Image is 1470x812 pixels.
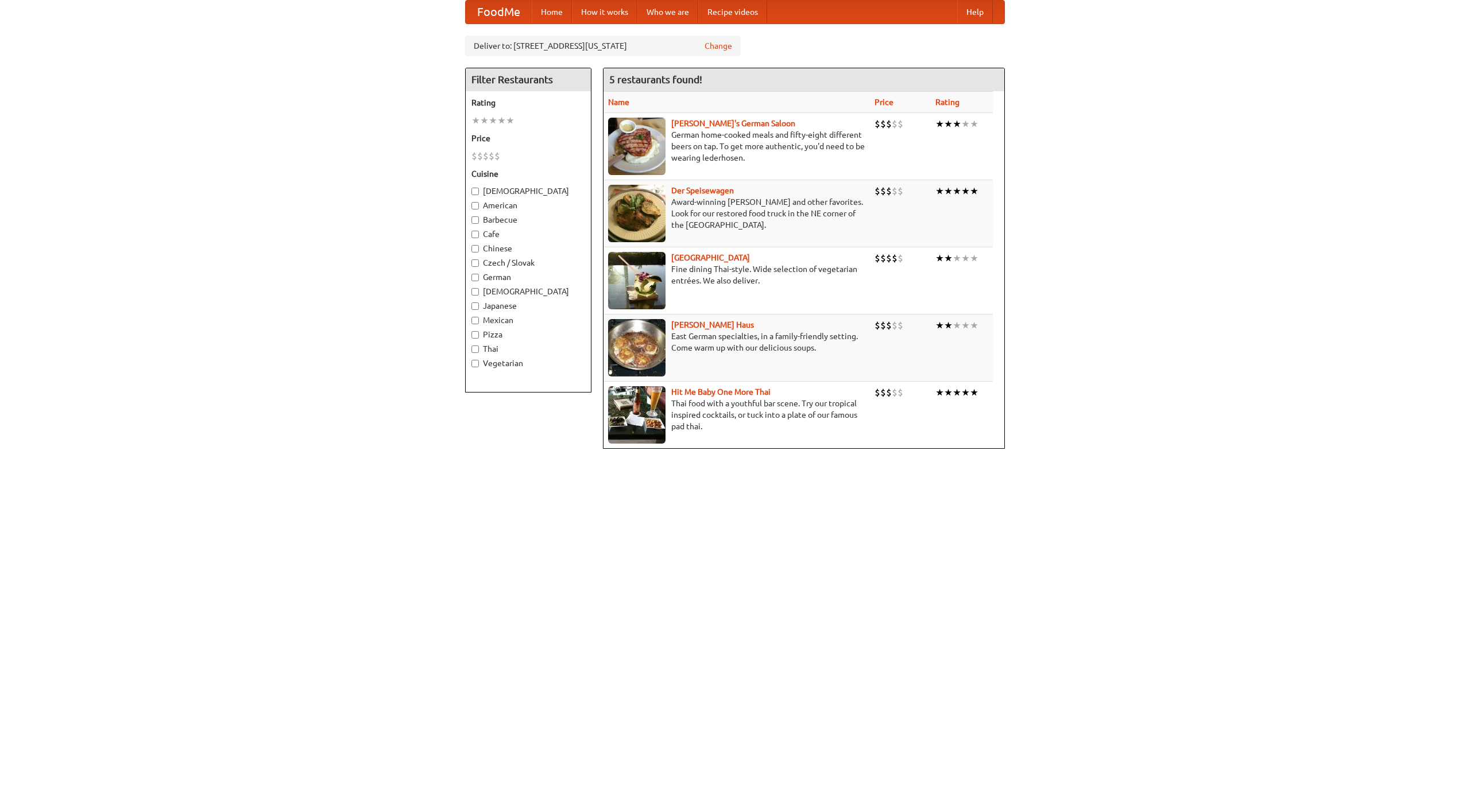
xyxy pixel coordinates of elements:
[935,319,944,332] li: ★
[898,118,903,130] li: $
[671,320,754,329] b: [PERSON_NAME] Haus
[471,343,585,355] label: Thai
[466,1,532,24] a: FoodMe
[477,150,483,162] li: $
[471,202,479,209] input: American
[608,263,865,286] p: Fine dining Thai-style. Wide selection of vegetarian entrées. We also deliver.
[471,228,585,240] label: Cafe
[532,1,572,24] a: Home
[898,252,903,265] li: $
[671,119,795,128] b: [PERSON_NAME]'s German Saloon
[471,168,585,180] h5: Cuisine
[880,252,886,265] li: $
[506,114,514,127] li: ★
[471,188,479,195] input: [DEMOGRAPHIC_DATA]
[471,329,585,340] label: Pizza
[953,252,961,265] li: ★
[494,150,500,162] li: $
[880,185,886,197] li: $
[471,345,479,353] input: Thai
[471,274,479,281] input: German
[892,252,898,265] li: $
[892,118,898,130] li: $
[944,319,953,332] li: ★
[880,386,886,399] li: $
[497,114,506,127] li: ★
[880,118,886,130] li: $
[471,200,585,211] label: American
[892,386,898,399] li: $
[875,252,880,265] li: $
[953,118,961,130] li: ★
[961,252,970,265] li: ★
[471,331,479,339] input: Pizza
[886,252,892,265] li: $
[471,150,477,162] li: $
[471,231,479,238] input: Cafe
[608,331,865,353] p: East German specialties, in a family-friendly setting. Come warm up with our delicious soups.
[471,302,479,310] input: Japanese
[608,398,865,432] p: Thai food with a youthful bar scene. Try our tropical inspired cocktails, or tuck into a plate of...
[886,185,892,197] li: $
[471,271,585,283] label: German
[698,1,767,24] a: Recipe videos
[935,98,960,107] a: Rating
[471,216,479,224] input: Barbecue
[961,386,970,399] li: ★
[953,386,961,399] li: ★
[471,317,479,324] input: Mexican
[886,118,892,130] li: $
[875,118,880,130] li: $
[935,252,944,265] li: ★
[944,386,953,399] li: ★
[466,68,591,91] h4: Filter Restaurants
[608,118,666,175] img: esthers.jpg
[471,360,479,367] input: Vegetarian
[970,386,978,399] li: ★
[471,114,480,127] li: ★
[609,74,702,85] ng-pluralize: 5 restaurants found!
[637,1,698,24] a: Who we are
[944,185,953,197] li: ★
[608,319,666,376] img: kohlhaus.jpg
[953,319,961,332] li: ★
[935,185,944,197] li: ★
[608,98,629,107] a: Name
[671,253,750,262] a: [GEOGRAPHIC_DATA]
[898,185,903,197] li: $
[483,150,489,162] li: $
[892,319,898,332] li: $
[471,300,585,312] label: Japanese
[898,319,903,332] li: $
[898,386,903,399] li: $
[970,319,978,332] li: ★
[471,133,585,144] h5: Price
[480,114,489,127] li: ★
[608,386,666,444] img: babythai.jpg
[465,36,741,56] div: Deliver to: [STREET_ADDRESS][US_STATE]
[471,259,479,267] input: Czech / Slovak
[935,118,944,130] li: ★
[471,288,479,296] input: [DEMOGRAPHIC_DATA]
[671,387,771,397] a: Hit Me Baby One More Thai
[705,40,732,52] a: Change
[970,252,978,265] li: ★
[886,386,892,399] li: $
[471,314,585,326] label: Mexican
[671,186,734,195] a: Der Speisewagen
[471,245,479,252] input: Chinese
[608,252,666,309] img: satay.jpg
[875,185,880,197] li: $
[608,129,865,164] p: German home-cooked meals and fifty-eight different beers on tap. To get more authentic, you'd nee...
[471,243,585,254] label: Chinese
[489,150,494,162] li: $
[970,118,978,130] li: ★
[608,196,865,231] p: Award-winning [PERSON_NAME] and other favorites. Look for our restored food truck in the NE corne...
[961,185,970,197] li: ★
[961,319,970,332] li: ★
[970,185,978,197] li: ★
[880,319,886,332] li: $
